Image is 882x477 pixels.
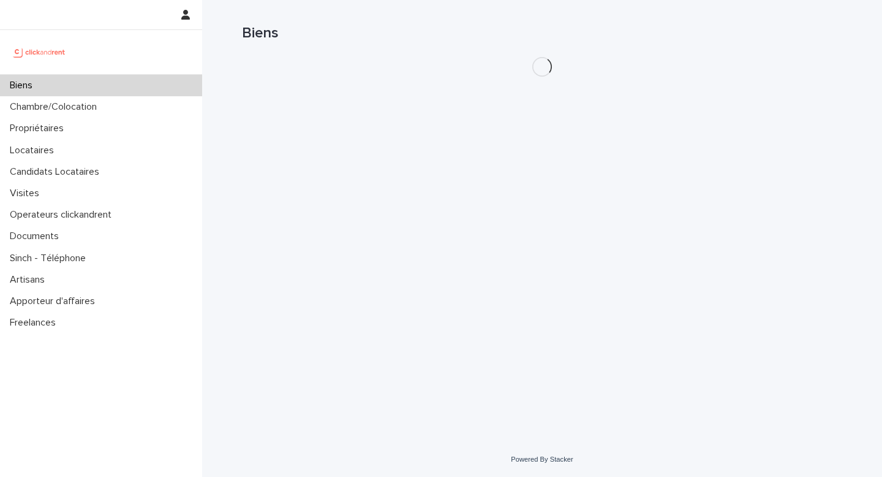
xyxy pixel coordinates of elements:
[511,456,573,463] a: Powered By Stacker
[242,25,842,42] h1: Biens
[5,166,109,178] p: Candidats Locataires
[5,101,107,113] p: Chambre/Colocation
[5,317,66,329] p: Freelances
[5,209,121,221] p: Operateurs clickandrent
[5,145,64,156] p: Locataires
[5,123,73,134] p: Propriétaires
[5,231,69,242] p: Documents
[5,253,96,264] p: Sinch - Téléphone
[5,188,49,199] p: Visites
[10,40,69,64] img: UCB0brd3T0yccxBKYDjQ
[5,296,105,307] p: Apporteur d'affaires
[5,274,55,286] p: Artisans
[5,80,42,91] p: Biens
